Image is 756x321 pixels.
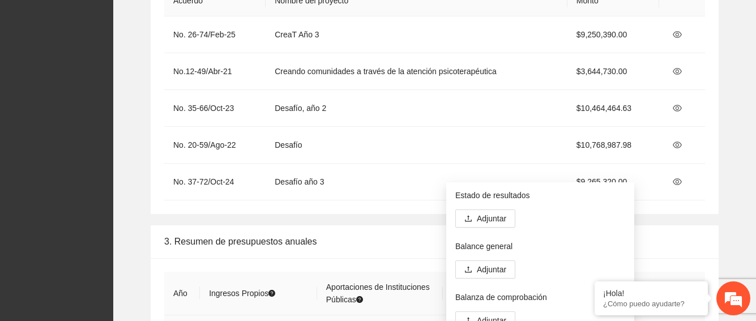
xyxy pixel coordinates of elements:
td: No. 37-72/Oct-24 [164,164,266,200]
td: $10,464,464.63 [567,90,660,127]
div: ¡Hola! [603,289,699,298]
button: uploadAdjuntar [455,260,515,279]
span: eye [669,30,686,39]
textarea: Escriba su mensaje y pulse “Intro” [6,207,216,246]
td: CreaT Año 3 [266,16,567,53]
th: Estados Financieros [635,272,705,315]
td: Desafío, año 2 [266,90,567,127]
td: No. 26-74/Feb-25 [164,16,266,53]
button: eye [668,99,686,117]
td: $9,265,320.00 [567,164,660,200]
div: Chatee con nosotros ahora [59,58,190,72]
td: No. 35-66/Oct-23 [164,90,266,127]
td: $10,768,987.98 [567,127,660,164]
span: eye [669,104,686,113]
span: uploadAdjuntar [455,265,515,274]
span: eye [669,67,686,76]
button: eye [668,62,686,80]
button: eye [668,173,686,191]
span: Aportaciones de Instituciones Públicas [326,283,430,304]
button: uploadAdjuntar [455,209,515,228]
td: Creando comunidades a través de la atención psicoterapéutica [266,53,567,90]
p: Estado de resultados [455,189,625,202]
span: Adjuntar [477,212,506,225]
button: eye [668,136,686,154]
p: Balanza de comprobación [455,291,625,303]
span: uploadAdjuntar [455,214,515,223]
td: $3,644,730.00 [567,53,660,90]
span: upload [464,215,472,224]
span: upload [464,266,472,275]
td: $9,250,390.00 [567,16,660,53]
span: question-circle [268,290,275,297]
p: ¿Cómo puedo ayudarte? [603,299,699,308]
td: Desafío [266,127,567,164]
div: 3. Resumen de presupuestos anuales [164,225,705,258]
span: eye [669,177,686,186]
div: Minimizar ventana de chat en vivo [186,6,213,33]
th: Año [164,272,200,315]
span: Ingresos Propios [209,289,275,298]
td: No.12-49/Abr-21 [164,53,266,90]
span: question-circle [356,296,363,303]
span: Adjuntar [477,263,506,276]
td: No. 20-59/Ago-22 [164,127,266,164]
td: Desafío año 3 [266,164,567,200]
p: Balance general [455,240,625,252]
span: eye [669,140,686,149]
span: Estamos en línea. [66,100,156,214]
button: eye [668,25,686,44]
